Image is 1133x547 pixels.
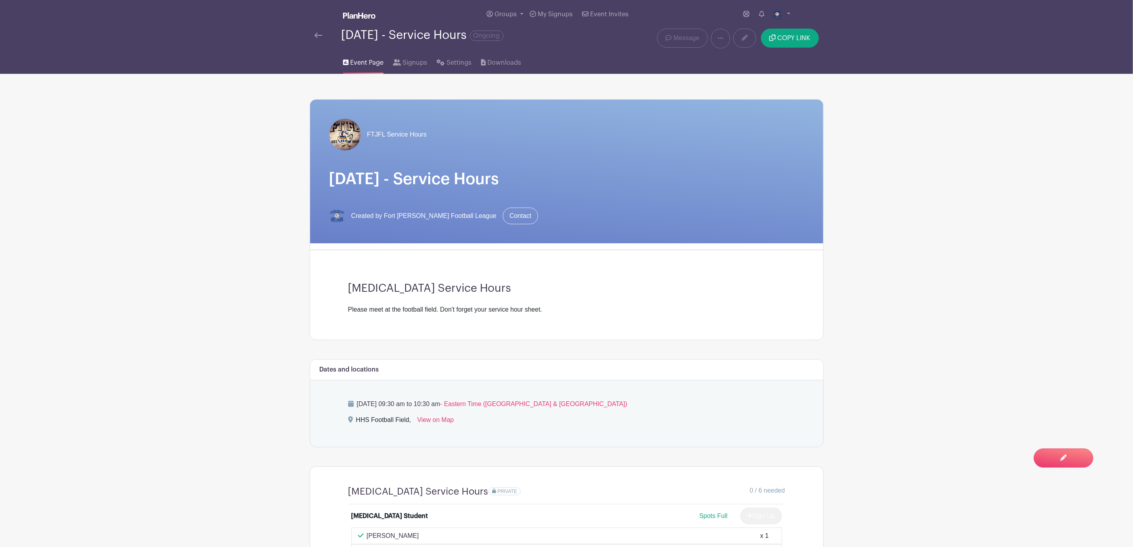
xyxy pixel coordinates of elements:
span: My Signups [538,11,573,17]
img: 2.png [771,8,784,21]
span: Message [674,33,700,43]
div: [DATE] - Service Hours [341,29,504,42]
a: Downloads [481,48,521,74]
span: Event Page [350,58,383,67]
span: FTJFL Service Hours [367,130,427,139]
img: logo_white-6c42ec7e38ccf1d336a20a19083b03d10ae64f83f12c07503d8b9e83406b4c7d.svg [343,12,376,19]
img: FTJFL%203.jpg [329,119,361,150]
span: Signups [403,58,427,67]
a: Message [657,29,707,48]
h6: Dates and locations [320,366,379,374]
a: Event Page [343,48,383,74]
span: 0 / 6 needed [750,486,785,495]
h3: [MEDICAL_DATA] Service Hours [348,282,785,295]
div: [MEDICAL_DATA] Student [351,511,428,521]
a: View on Map [417,415,454,428]
span: Groups [495,11,517,17]
span: Ongoing [470,31,504,41]
img: back-arrow-29a5d9b10d5bd6ae65dc969a981735edf675c4d7a1fe02e03b50dbd4ba3cdb55.svg [314,33,322,38]
div: x 1 [760,531,769,541]
a: Contact [503,208,538,224]
h1: [DATE] - Service Hours [329,169,804,189]
span: COPY LINK [778,35,811,41]
p: [DATE] 09:30 am to 10:30 am [348,399,785,409]
span: Created by Fort [PERSON_NAME] Football League [351,211,497,221]
span: Spots Full [699,512,727,519]
span: PRIVATE [497,489,517,494]
span: - Eastern Time ([GEOGRAPHIC_DATA] & [GEOGRAPHIC_DATA]) [440,401,627,407]
span: Event Invites [590,11,629,17]
h4: [MEDICAL_DATA] Service Hours [348,486,489,497]
a: Signups [393,48,427,74]
a: Settings [437,48,471,74]
p: [PERSON_NAME] [367,531,419,541]
span: Downloads [487,58,521,67]
div: HHS Football Field, [356,415,411,428]
button: COPY LINK [761,29,819,48]
img: 2.png [329,208,345,224]
div: Please meet at the football field. Don't forget your service hour sheet. [348,305,785,314]
span: Settings [447,58,472,67]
